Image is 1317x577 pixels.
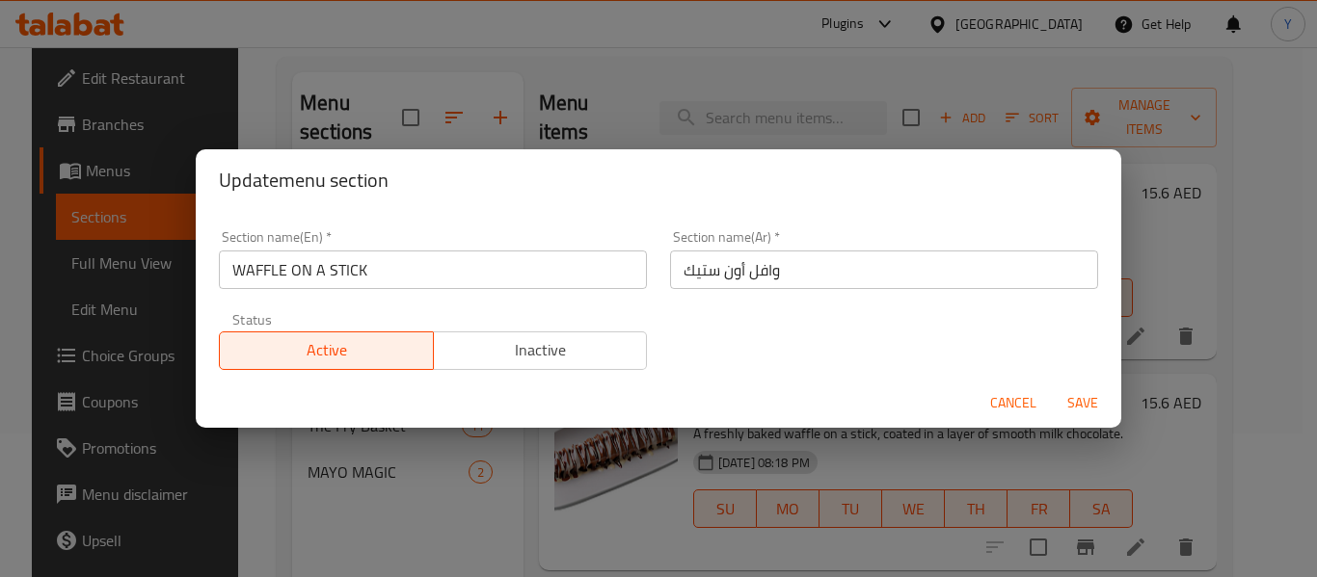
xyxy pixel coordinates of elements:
button: Active [219,331,434,370]
span: Cancel [990,391,1036,415]
h2: Update menu section [219,165,1098,196]
span: Save [1060,391,1106,415]
input: Please enter section name(ar) [670,250,1098,289]
button: Save [1052,385,1114,421]
input: Please enter section name(en) [219,250,647,289]
span: Inactive [442,336,640,364]
span: Active [228,336,426,364]
button: Inactive [433,331,648,370]
button: Cancel [982,385,1044,421]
